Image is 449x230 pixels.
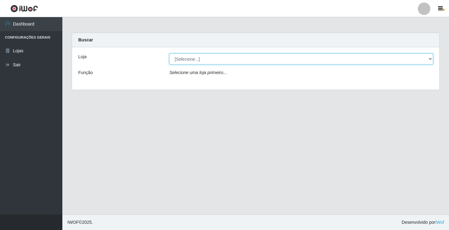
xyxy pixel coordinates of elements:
[67,219,93,226] span: © 2025 .
[78,69,93,76] label: Função
[67,220,79,225] span: IWOF
[435,220,444,225] a: iWof
[10,5,38,12] img: CoreUI Logo
[169,70,227,75] i: Selecione uma loja primeiro...
[402,219,444,226] span: Desenvolvido por
[78,37,93,42] strong: Buscar
[78,54,86,60] label: Loja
